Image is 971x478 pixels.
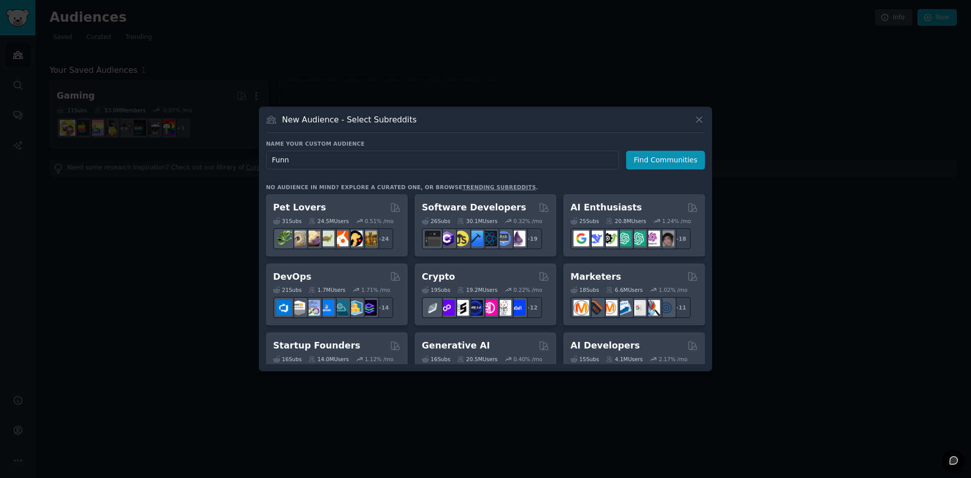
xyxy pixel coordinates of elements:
a: trending subreddits [462,184,536,190]
div: 30.1M Users [457,218,497,225]
div: 26 Sub s [422,218,450,225]
img: azuredevops [276,300,292,316]
img: defiblockchain [481,300,497,316]
img: MarketingResearch [644,300,660,316]
div: 1.7M Users [308,286,345,293]
h3: Name your custom audience [266,140,705,147]
div: 31 Sub s [273,218,301,225]
img: dogbreed [361,231,377,246]
img: 0xPolygon [439,300,455,316]
div: 19 Sub s [422,286,450,293]
img: chatgpt_prompts_ [630,231,646,246]
img: aws_cdk [347,300,363,316]
h2: Startup Founders [273,339,360,352]
div: 20.5M Users [457,356,497,363]
h2: DevOps [273,271,312,283]
img: GoogleGeminiAI [573,231,589,246]
img: PetAdvice [347,231,363,246]
div: No audience in mind? Explore a curated one, or browse . [266,184,538,191]
img: platformengineering [333,300,348,316]
div: 0.22 % /mo [513,286,542,293]
div: 1.71 % /mo [362,286,390,293]
div: 19.2M Users [457,286,497,293]
img: content_marketing [573,300,589,316]
img: AskComputerScience [496,231,511,246]
div: 15 Sub s [570,356,599,363]
div: + 19 [521,228,542,249]
div: 1.12 % /mo [365,356,393,363]
img: OpenAIDev [644,231,660,246]
div: + 14 [372,297,393,318]
img: PlatformEngineers [361,300,377,316]
div: 4.1M Users [606,356,643,363]
img: defi_ [510,300,525,316]
img: iOSProgramming [467,231,483,246]
div: 25 Sub s [570,218,599,225]
img: ethfinance [425,300,440,316]
h2: Crypto [422,271,455,283]
div: 0.51 % /mo [365,218,393,225]
h2: Marketers [570,271,621,283]
div: 2.17 % /mo [659,356,688,363]
img: learnjavascript [453,231,469,246]
img: googleads [630,300,646,316]
img: AWS_Certified_Experts [290,300,306,316]
img: software [425,231,440,246]
h2: AI Developers [570,339,640,352]
div: 16 Sub s [273,356,301,363]
img: AItoolsCatalog [602,231,617,246]
div: + 24 [372,228,393,249]
img: elixir [510,231,525,246]
h2: Generative AI [422,339,490,352]
img: Emailmarketing [616,300,632,316]
div: + 11 [670,297,691,318]
div: + 12 [521,297,542,318]
div: 24.5M Users [308,218,348,225]
div: 21 Sub s [273,286,301,293]
div: 0.40 % /mo [513,356,542,363]
img: bigseo [588,300,603,316]
img: turtle [319,231,334,246]
div: + 18 [670,228,691,249]
img: Docker_DevOps [304,300,320,316]
div: 0.32 % /mo [513,218,542,225]
img: reactnative [481,231,497,246]
img: DeepSeek [588,231,603,246]
img: OnlineMarketing [658,300,674,316]
img: chatgpt_promptDesign [616,231,632,246]
img: AskMarketing [602,300,617,316]
img: csharp [439,231,455,246]
img: DevOpsLinks [319,300,334,316]
div: 20.8M Users [606,218,646,225]
img: cockatiel [333,231,348,246]
div: 14.0M Users [308,356,348,363]
button: Find Communities [626,151,705,169]
img: CryptoNews [496,300,511,316]
div: 18 Sub s [570,286,599,293]
h2: Pet Lovers [273,201,326,214]
img: ethstaker [453,300,469,316]
img: ArtificalIntelligence [658,231,674,246]
div: 1.02 % /mo [659,286,688,293]
img: web3 [467,300,483,316]
h2: AI Enthusiasts [570,201,642,214]
img: ballpython [290,231,306,246]
div: 6.6M Users [606,286,643,293]
h2: Software Developers [422,201,526,214]
input: Pick a short name, like "Digital Marketers" or "Movie-Goers" [266,151,619,169]
div: 16 Sub s [422,356,450,363]
h3: New Audience - Select Subreddits [282,114,417,125]
div: 1.24 % /mo [662,218,691,225]
img: leopardgeckos [304,231,320,246]
img: herpetology [276,231,292,246]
